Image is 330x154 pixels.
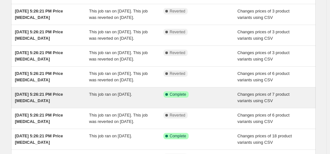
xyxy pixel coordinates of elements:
[170,92,186,97] span: Complete
[237,92,290,103] span: Changes prices of 7 product variants using CSV
[89,134,132,138] span: This job ran on [DATE].
[15,29,63,41] span: [DATE] 5:26:21 PM Price [MEDICAL_DATA]
[170,50,186,55] span: Reverted
[89,71,148,82] span: This job ran on [DATE]. This job was reverted on [DATE].
[170,134,186,139] span: Complete
[15,134,63,145] span: [DATE] 5:26:21 PM Price [MEDICAL_DATA]
[237,71,290,82] span: Changes prices of 6 product variants using CSV
[237,113,290,124] span: Changes prices of 6 product variants using CSV
[15,92,63,103] span: [DATE] 5:26:21 PM Price [MEDICAL_DATA]
[89,50,148,61] span: This job ran on [DATE]. This job was reverted on [DATE].
[89,113,148,124] span: This job ran on [DATE]. This job was reverted on [DATE].
[237,50,290,61] span: Changes prices of 3 product variants using CSV
[89,29,148,41] span: This job ran on [DATE]. This job was reverted on [DATE].
[15,50,63,61] span: [DATE] 5:26:21 PM Price [MEDICAL_DATA]
[237,134,292,145] span: Changes prices of 18 product variants using CSV
[170,29,186,35] span: Reverted
[170,9,186,14] span: Reverted
[15,113,63,124] span: [DATE] 5:26:21 PM Price [MEDICAL_DATA]
[15,9,63,20] span: [DATE] 5:26:21 PM Price [MEDICAL_DATA]
[15,71,63,82] span: [DATE] 5:26:21 PM Price [MEDICAL_DATA]
[89,9,148,20] span: This job ran on [DATE]. This job was reverted on [DATE].
[89,92,132,97] span: This job ran on [DATE].
[237,29,290,41] span: Changes prices of 3 product variants using CSV
[170,71,186,76] span: Reverted
[170,113,186,118] span: Reverted
[237,9,290,20] span: Changes prices of 3 product variants using CSV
